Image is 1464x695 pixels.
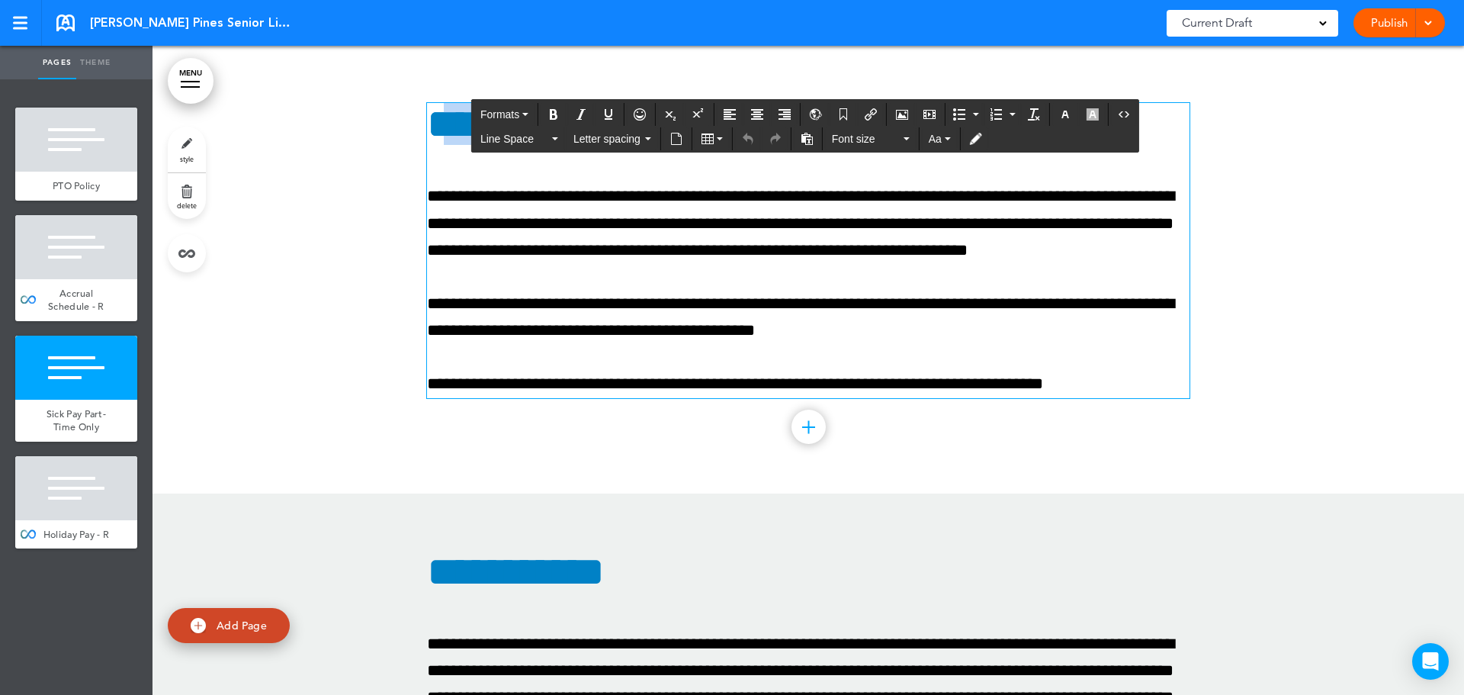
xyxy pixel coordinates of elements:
a: Accrual Schedule - R [15,279,137,321]
span: Accrual Schedule - R [48,287,104,314]
a: Pages [38,46,76,79]
div: Insert/Edit global anchor link [803,103,829,126]
span: Line Space [480,131,549,146]
a: style [168,127,206,172]
a: PTO Policy [15,172,137,201]
div: Anchor [830,103,856,126]
span: delete [177,201,197,210]
span: [PERSON_NAME] Pines Senior Living PTO [90,14,296,31]
div: Insert/edit airmason link [858,103,884,126]
span: Formats [480,108,519,121]
span: Letter spacing [573,131,642,146]
div: Subscript [658,103,684,126]
img: add.svg [191,618,206,633]
div: Underline [596,103,621,126]
span: Aa [929,133,942,145]
div: Open Intercom Messenger [1412,643,1449,680]
div: Italic [568,103,594,126]
span: Current Draft [1182,12,1252,34]
div: Superscript [685,103,711,126]
a: Sick Pay Part-Time Only [15,400,137,442]
a: Holiday Pay - R [15,520,137,549]
div: Insert/edit media [917,103,942,126]
div: Toggle Tracking Changes [963,127,989,150]
div: Align right [772,103,798,126]
span: Font size [832,131,901,146]
div: Insert document [663,127,689,150]
a: Publish [1365,8,1413,37]
div: Source code [1111,103,1137,126]
div: Align center [744,103,770,126]
div: Table [695,127,730,150]
div: Align left [717,103,743,126]
img: infinity_blue.svg [21,530,36,539]
span: Add Page [217,619,267,632]
div: Bullet list [948,103,983,126]
span: style [180,154,194,163]
div: Airmason image [889,103,915,126]
span: PTO Policy [53,179,100,192]
div: Numbered list [984,103,1019,126]
span: Holiday Pay - R [43,528,110,541]
a: MENU [168,58,213,104]
div: Clear formatting [1021,103,1047,126]
div: Undo [735,127,761,150]
a: delete [168,173,206,219]
a: Theme [76,46,114,79]
img: infinity_blue.svg [21,295,36,304]
div: Redo [762,127,788,150]
span: Sick Pay Part-Time Only [47,407,106,434]
div: Bold [541,103,567,126]
div: Paste as text [794,127,820,150]
a: Add Page [168,608,290,644]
